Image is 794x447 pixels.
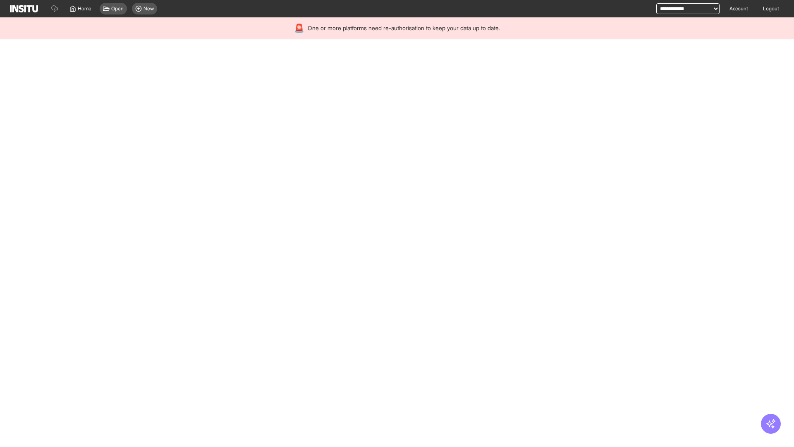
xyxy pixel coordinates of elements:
[10,5,38,12] img: Logo
[143,5,154,12] span: New
[111,5,124,12] span: Open
[294,22,304,34] div: 🚨
[78,5,91,12] span: Home
[308,24,500,32] span: One or more platforms need re-authorisation to keep your data up to date.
